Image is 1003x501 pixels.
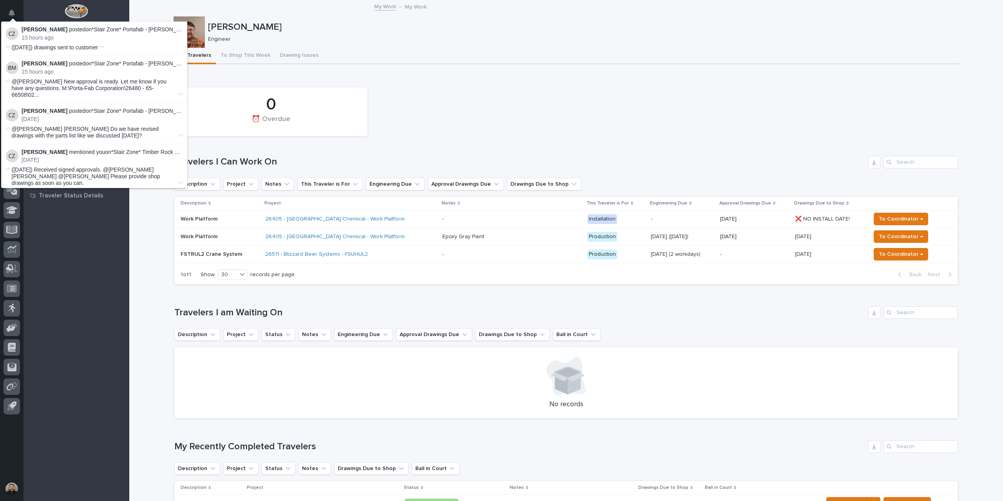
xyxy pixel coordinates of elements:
h1: My Recently Completed Travelers [174,441,865,452]
button: This Traveler is For [297,178,363,190]
p: posted on : [22,26,183,33]
strong: [PERSON_NAME] [22,60,67,67]
span: Back [905,271,922,278]
div: 0 [188,95,354,114]
p: - [651,216,714,222]
strong: [PERSON_NAME] [22,149,67,155]
div: 30 [218,271,237,279]
span: To Coordinator → [879,214,923,224]
button: Next [925,271,958,278]
button: Ball in Court [412,462,460,475]
input: Search [884,440,958,453]
p: records per page [250,271,295,278]
div: - [442,216,444,222]
div: Production [587,250,617,259]
a: 26405 - [GEOGRAPHIC_DATA] Chemical - Work Platform [265,216,405,222]
div: - [442,251,444,258]
p: [PERSON_NAME] [208,22,956,33]
button: Status [262,328,295,341]
div: Installation [587,214,617,224]
p: Show [201,271,215,278]
button: Ball in Court [553,328,601,341]
p: Notes [510,483,524,492]
a: Traveler Status Details [24,190,129,201]
img: Cole Ziegler [6,109,18,121]
p: [DATE] [720,216,789,222]
p: - [720,251,789,258]
p: 15 hours ago [22,34,183,41]
p: 15 hours ago [22,69,183,75]
p: mentioned you on : [22,149,183,156]
p: FSTRUL2 Crane System [181,251,259,258]
div: Search [884,156,958,168]
button: Description [174,462,220,475]
button: Back [892,271,925,278]
a: *Stair Zone* Timber Rock Construction - Custom Stair [111,149,242,155]
button: users-avatar [4,481,20,497]
button: To Coordinator → [874,230,928,243]
button: To Coordinator → [874,248,928,260]
p: Status [404,483,419,492]
tr: Work Platform26405 - [GEOGRAPHIC_DATA] Chemical - Work Platform Epoxy Gray Paint Production[DATE]... [174,228,958,246]
p: My Work [405,2,427,11]
p: [DATE] [720,233,789,240]
img: Ben Miller [6,61,18,74]
p: Project [264,199,281,208]
span: @[PERSON_NAME] [PERSON_NAME] Do we have revised drawings with the parts list like we discussed [D... [12,126,159,139]
p: Engineer [208,36,953,43]
div: Production [587,232,617,242]
p: No records [184,400,949,409]
button: Status [262,462,295,475]
p: [DATE] ([DATE]) [651,233,714,240]
a: *Stair Zone* Portafab - [PERSON_NAME] - Guardrail Kit [92,26,229,33]
button: Notes [299,328,331,341]
a: 26511 - Blizzard Beer Systems - FSUHUL2 [265,251,368,258]
button: Description [174,328,220,341]
p: posted on : [22,60,183,67]
p: Drawings Due to Shop [794,199,844,208]
p: This Traveler is For [587,199,629,208]
p: 1 of 1 [174,265,197,284]
button: Drawings Due to Shop [507,178,581,190]
button: Engineering Due [334,328,393,341]
button: My Travelers [174,48,216,64]
span: ([DATE]) drawings sent to customer [12,44,98,51]
span: To Coordinator → [879,232,923,241]
button: Project [223,462,259,475]
p: Work Platform [181,216,259,222]
button: Notes [299,462,331,475]
a: My Work [374,2,396,11]
p: Work Platform [181,233,259,240]
button: Drawing Issues [275,48,323,64]
p: [DATE] [795,250,813,258]
button: Approval Drawings Due [396,328,472,341]
p: Project [247,483,263,492]
span: Next [928,271,945,278]
p: Description [181,483,206,492]
h1: Travelers I am Waiting On [174,307,865,318]
p: Notes [442,199,456,208]
p: [DATE] [22,157,183,163]
button: Notifications [4,5,20,21]
tr: Work Platform26405 - [GEOGRAPHIC_DATA] Chemical - Work Platform - Installation-[DATE]❌ NO INSTALL... [174,210,958,228]
button: Drawings Due to Shop [334,462,409,475]
p: ❌ NO INSTALL DATE! [795,214,851,222]
tr: FSTRUL2 Crane System26511 - Blizzard Beer Systems - FSUHUL2 - Production[DATE] (2 workdays)-[DATE... [174,246,958,263]
button: Notes [262,178,294,190]
input: Search [884,306,958,319]
span: @[PERSON_NAME] New approval is ready. Let me know if you have any questions. M:\Porta-Fab Corpora... [12,78,177,98]
p: Drawings Due to Shop [638,483,688,492]
button: Description [174,178,220,190]
strong: [PERSON_NAME] [22,108,67,114]
a: 26405 - [GEOGRAPHIC_DATA] Chemical - Work Platform [265,233,405,240]
div: Epoxy Gray Paint [442,233,484,240]
h1: Travelers I Can Work On [174,156,865,168]
button: Drawings Due to Shop [475,328,550,341]
a: *Stair Zone* Portafab - [PERSON_NAME] - Guardrail Kit [92,60,229,67]
span: ([DATE]) Received signed approvals. @[PERSON_NAME] [PERSON_NAME] @[PERSON_NAME] Please provide sh... [12,166,160,186]
p: Ball in Court [705,483,732,492]
button: To Coordinator → [874,213,928,225]
p: [DATE] [795,232,813,240]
